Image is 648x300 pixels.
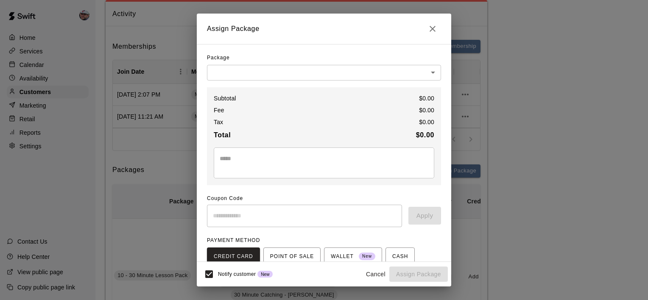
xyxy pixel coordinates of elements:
b: Total [214,131,231,139]
button: CREDIT CARD [207,247,260,266]
span: CREDIT CARD [214,250,253,264]
button: POINT OF SALE [263,247,321,266]
b: $ 0.00 [416,131,434,139]
span: WALLET [331,250,375,264]
p: Subtotal [214,94,236,103]
h2: Assign Package [197,14,451,44]
p: $ 0.00 [419,118,434,126]
button: Cancel [362,267,389,282]
span: Package [207,51,230,65]
p: $ 0.00 [419,94,434,103]
span: POINT OF SALE [270,250,314,264]
button: Close [424,20,441,37]
button: WALLET New [324,247,382,266]
p: Tax [214,118,223,126]
span: New [359,251,375,262]
span: Notify customer [218,271,256,277]
span: New [257,272,273,277]
span: CASH [392,250,408,264]
span: Coupon Code [207,192,441,206]
button: CASH [385,247,415,266]
p: $ 0.00 [419,106,434,114]
span: PAYMENT METHOD [207,237,260,243]
p: Fee [214,106,224,114]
